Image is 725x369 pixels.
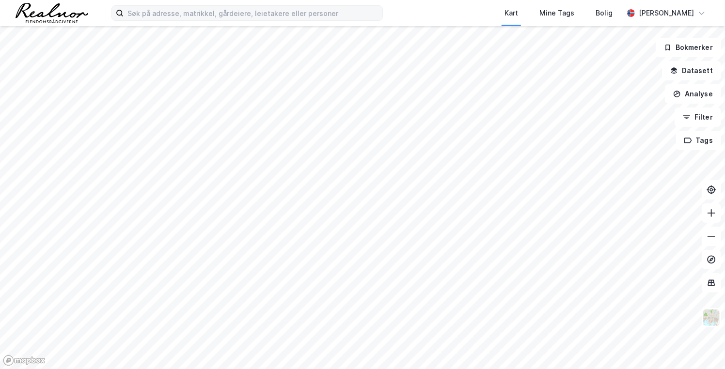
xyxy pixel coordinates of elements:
div: Kart [504,7,518,19]
img: realnor-logo.934646d98de889bb5806.png [16,3,88,23]
div: [PERSON_NAME] [639,7,694,19]
div: Kontrollprogram for chat [677,323,725,369]
iframe: Chat Widget [677,323,725,369]
div: Bolig [596,7,613,19]
div: Mine Tags [539,7,574,19]
input: Søk på adresse, matrikkel, gårdeiere, leietakere eller personer [124,6,382,20]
